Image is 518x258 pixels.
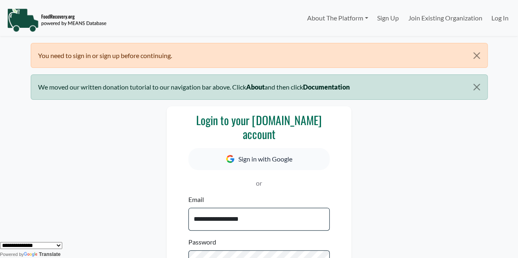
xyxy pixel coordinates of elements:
[373,10,403,26] a: Sign Up
[188,178,330,188] p: or
[403,10,486,26] a: Join Existing Organization
[188,195,204,204] label: Email
[302,10,372,26] a: About The Platform
[188,113,330,141] h3: Login to your [DOMAIN_NAME] account
[188,148,330,170] button: Sign in with Google
[466,43,487,68] button: Close
[7,8,106,32] img: NavigationLogo_FoodRecovery-91c16205cd0af1ed486a0f1a7774a6544ea792ac00100771e7dd3ec7c0e58e41.png
[303,83,350,91] b: Documentation
[466,75,487,99] button: Close
[487,10,513,26] a: Log In
[31,74,488,99] div: We moved our written donation tutorial to our navigation bar above. Click and then click
[226,155,234,163] img: Google Icon
[31,43,488,68] div: You need to sign in or sign up before continuing.
[24,252,39,258] img: Google Translate
[188,237,216,247] label: Password
[24,251,61,257] a: Translate
[246,83,265,91] b: About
